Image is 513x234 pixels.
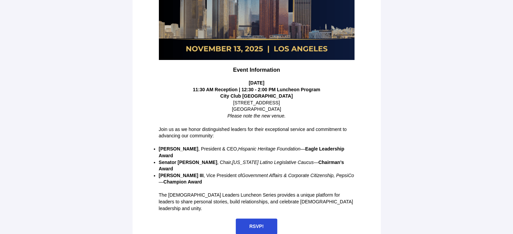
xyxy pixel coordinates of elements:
[159,172,354,186] p: , Vice President of —
[193,87,320,92] strong: 11:30 AM Reception | 12:30 - 2:00 PM Luncheon Program
[233,67,280,73] strong: Event Information
[159,93,354,119] p: [STREET_ADDRESS] [GEOGRAPHIC_DATA]
[238,146,300,152] em: Hispanic Heritage Foundation
[220,93,293,99] strong: City Club [GEOGRAPHIC_DATA]
[227,113,286,119] em: Please note the new venue.
[242,173,354,178] em: Government Affairs & Corporate Citizenship, PepsiCo
[159,160,217,165] strong: Senator [PERSON_NAME]
[159,173,204,178] strong: [PERSON_NAME] III
[159,146,354,159] p: , President & CEO, —
[159,192,354,212] p: The [DEMOGRAPHIC_DATA] Leaders Luncheon Series provides a unique platform for leaders to share pe...
[159,126,354,139] p: Join us as we honor distinguished leaders for their exceptional service and commitment to advanci...
[249,224,264,229] span: RSVP!
[164,179,202,185] strong: Champion Award
[159,146,344,158] strong: Eagle Leadership Award
[159,160,344,172] strong: Chairman’s Award
[159,146,198,152] strong: [PERSON_NAME]
[232,160,314,165] em: [US_STATE] Latino Legislative Caucus
[159,159,354,172] p: , Chair, —
[249,80,264,86] strong: [DATE]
